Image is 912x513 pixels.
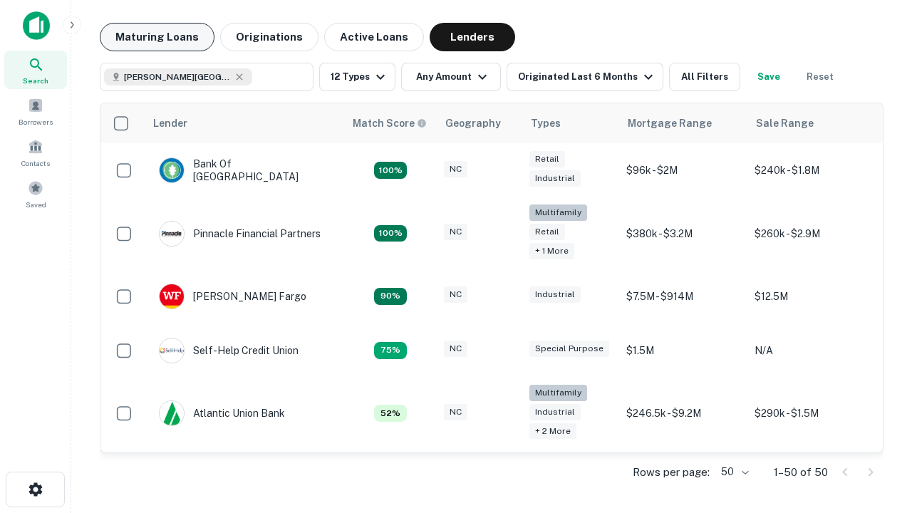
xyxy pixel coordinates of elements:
[160,338,184,363] img: picture
[841,353,912,422] iframe: Chat Widget
[23,75,48,86] span: Search
[747,197,876,269] td: $260k - $2.9M
[4,175,67,213] a: Saved
[159,400,285,426] div: Atlantic Union Bank
[529,404,581,420] div: Industrial
[4,133,67,172] a: Contacts
[319,63,395,91] button: 12 Types
[529,341,609,357] div: Special Purpose
[145,103,344,143] th: Lender
[619,103,747,143] th: Mortgage Range
[374,405,407,422] div: Matching Properties: 7, hasApolloMatch: undefined
[160,158,184,182] img: picture
[374,288,407,305] div: Matching Properties: 12, hasApolloMatch: undefined
[374,225,407,242] div: Matching Properties: 24, hasApolloMatch: undefined
[507,63,663,91] button: Originated Last 6 Months
[522,103,619,143] th: Types
[430,23,515,51] button: Lenders
[747,269,876,323] td: $12.5M
[746,63,792,91] button: Save your search to get updates of matches that match your search criteria.
[220,23,318,51] button: Originations
[160,284,184,309] img: picture
[159,338,299,363] div: Self-help Credit Union
[619,323,747,378] td: $1.5M
[774,464,828,481] p: 1–50 of 50
[353,115,427,131] div: Capitalize uses an advanced AI algorithm to match your search with the best lender. The match sco...
[445,115,501,132] div: Geography
[529,385,587,401] div: Multifamily
[529,224,565,240] div: Retail
[747,103,876,143] th: Sale Range
[437,103,522,143] th: Geography
[153,115,187,132] div: Lender
[4,92,67,130] a: Borrowers
[518,68,657,85] div: Originated Last 6 Months
[344,103,437,143] th: Capitalize uses an advanced AI algorithm to match your search with the best lender. The match sco...
[444,224,467,240] div: NC
[747,143,876,197] td: $240k - $1.8M
[633,464,710,481] p: Rows per page:
[374,342,407,359] div: Matching Properties: 10, hasApolloMatch: undefined
[23,11,50,40] img: capitalize-icon.png
[529,170,581,187] div: Industrial
[619,143,747,197] td: $96k - $2M
[669,63,740,91] button: All Filters
[529,286,581,303] div: Industrial
[374,162,407,179] div: Matching Properties: 14, hasApolloMatch: undefined
[100,23,214,51] button: Maturing Loans
[160,222,184,246] img: picture
[444,404,467,420] div: NC
[353,115,424,131] h6: Match Score
[159,284,306,309] div: [PERSON_NAME] Fargo
[26,199,46,210] span: Saved
[531,115,561,132] div: Types
[715,462,751,482] div: 50
[529,151,565,167] div: Retail
[4,51,67,89] a: Search
[619,269,747,323] td: $7.5M - $914M
[159,157,330,183] div: Bank Of [GEOGRAPHIC_DATA]
[529,423,576,440] div: + 2 more
[444,341,467,357] div: NC
[747,323,876,378] td: N/A
[444,161,467,177] div: NC
[124,71,231,83] span: [PERSON_NAME][GEOGRAPHIC_DATA], [GEOGRAPHIC_DATA]
[444,286,467,303] div: NC
[21,157,50,169] span: Contacts
[324,23,424,51] button: Active Loans
[619,378,747,450] td: $246.5k - $9.2M
[401,63,501,91] button: Any Amount
[529,243,574,259] div: + 1 more
[747,378,876,450] td: $290k - $1.5M
[529,204,587,221] div: Multifamily
[160,401,184,425] img: picture
[19,116,53,128] span: Borrowers
[628,115,712,132] div: Mortgage Range
[159,221,321,247] div: Pinnacle Financial Partners
[619,197,747,269] td: $380k - $3.2M
[756,115,814,132] div: Sale Range
[797,63,843,91] button: Reset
